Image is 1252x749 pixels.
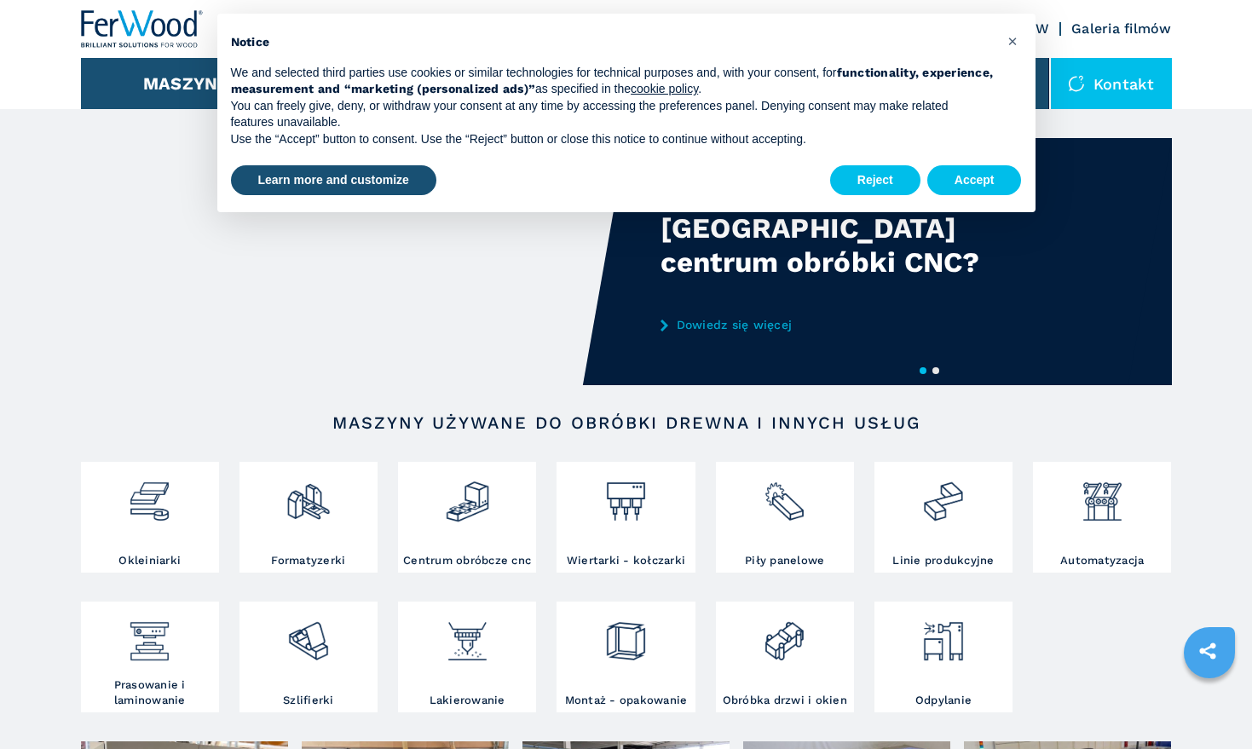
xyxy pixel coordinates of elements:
[716,462,854,573] a: Piły panelowe
[81,462,219,573] a: Okleiniarki
[286,606,331,664] img: levigatrici_2.png
[239,462,378,573] a: Formatyzerki
[1000,27,1027,55] button: Close this notice
[283,693,334,708] h3: Szlifierki
[603,466,649,524] img: foratrici_inseritrici_2.png
[231,165,436,196] button: Learn more and customize
[631,82,698,95] a: cookie policy
[762,606,807,664] img: lavorazione_porte_finestre_2.png
[565,693,688,708] h3: Montaż - opakowanie
[136,412,1117,433] h2: Maszyny używane do obróbki drewna i innych usług
[231,66,994,96] strong: functionality, experience, measurement and “marketing (personalized ads)”
[231,65,995,98] p: We and selected third parties use cookies or similar technologies for technical purposes and, wit...
[1071,20,1172,37] a: Galeria filmów
[286,466,331,524] img: squadratrici_2.png
[231,98,995,131] p: You can freely give, deny, or withdraw your consent at any time by accessing the preferences pane...
[745,553,824,568] h3: Piły panelowe
[557,462,695,573] a: Wiertarki - kołczarki
[1033,462,1171,573] a: Automatyzacja
[231,131,995,148] p: Use the “Accept” button to consent. Use the “Reject” button or close this notice to continue with...
[830,165,920,196] button: Reject
[1068,75,1085,92] img: Kontakt
[430,693,505,708] h3: Lakierowanie
[1051,58,1172,109] div: Kontakt
[239,602,378,712] a: Szlifierki
[915,693,972,708] h3: Odpylanie
[661,318,995,331] a: Dowiedz się więcej
[1007,31,1018,51] span: ×
[118,553,181,568] h3: Okleiniarki
[398,602,536,712] a: Lakierowanie
[81,10,204,48] img: Ferwood
[1186,630,1229,672] a: sharethis
[874,602,1013,712] a: Odpylanie
[445,606,490,664] img: verniciatura_1.png
[85,677,215,708] h3: Prasowanie i laminowanie
[723,693,847,708] h3: Obróbka drzwi i okien
[874,462,1013,573] a: Linie produkcyjne
[927,165,1022,196] button: Accept
[1080,466,1125,524] img: automazione.png
[920,606,966,664] img: aspirazione_1.png
[398,462,536,573] a: Centrum obróbcze cnc
[81,138,626,385] video: Your browser does not support the video tag.
[603,606,649,664] img: montaggio_imballaggio_2.png
[716,602,854,712] a: Obróbka drzwi i okien
[127,606,172,664] img: pressa-strettoia.png
[567,553,685,568] h3: Wiertarki - kołczarki
[920,367,926,374] button: 1
[143,73,229,94] button: Maszyny
[231,34,995,51] h2: Notice
[557,602,695,712] a: Montaż - opakowanie
[892,553,994,568] h3: Linie produkcyjne
[81,602,219,712] a: Prasowanie i laminowanie
[271,553,345,568] h3: Formatyzerki
[932,367,939,374] button: 2
[920,466,966,524] img: linee_di_produzione_2.png
[1060,553,1144,568] h3: Automatyzacja
[762,466,807,524] img: sezionatrici_2.png
[1180,672,1239,736] iframe: Chat
[127,466,172,524] img: bordatrici_1.png
[403,553,531,568] h3: Centrum obróbcze cnc
[445,466,490,524] img: centro_di_lavoro_cnc_2.png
